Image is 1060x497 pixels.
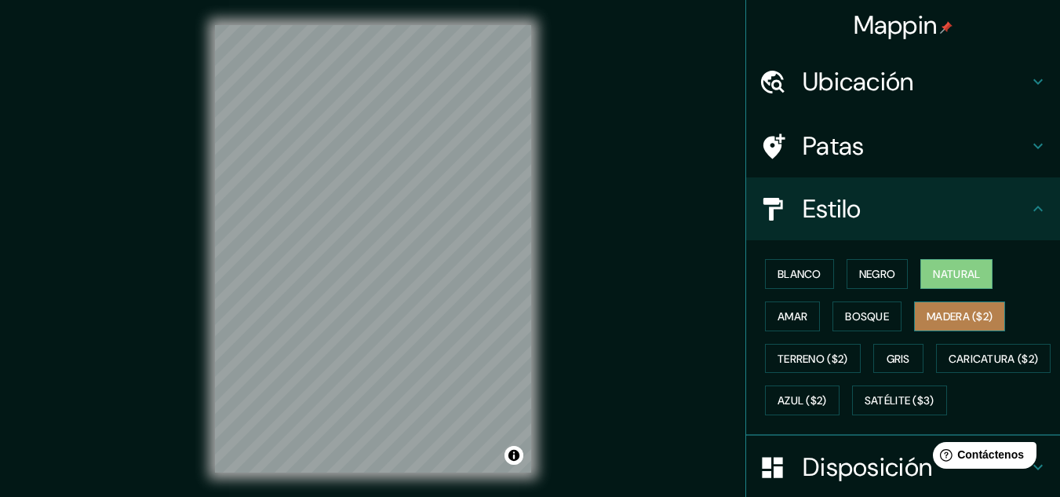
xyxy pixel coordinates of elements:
button: Natural [920,259,993,289]
button: Activar o desactivar atribución [505,446,523,465]
font: Mappin [854,9,938,42]
button: Gris [873,344,923,374]
button: Satélite ($3) [852,386,947,415]
font: Caricatura ($2) [949,352,1039,366]
font: Ubicación [803,65,914,98]
font: Estilo [803,192,861,225]
font: Amar [778,309,807,323]
font: Negro [859,267,896,281]
font: Satélite ($3) [865,394,934,408]
font: Disposición [803,451,932,484]
font: Gris [887,352,910,366]
button: Caricatura ($2) [936,344,1051,374]
img: pin-icon.png [940,21,953,34]
font: Azul ($2) [778,394,827,408]
button: Blanco [765,259,834,289]
font: Terreno ($2) [778,352,848,366]
div: Patas [746,115,1060,177]
font: Blanco [778,267,821,281]
iframe: Lanzador de widgets de ayuda [920,436,1043,480]
button: Madera ($2) [914,301,1005,331]
button: Terreno ($2) [765,344,861,374]
button: Amar [765,301,820,331]
div: Ubicación [746,50,1060,113]
button: Negro [847,259,909,289]
font: Bosque [845,309,889,323]
font: Natural [933,267,980,281]
font: Patas [803,130,865,163]
canvas: Mapa [215,25,531,473]
button: Azul ($2) [765,386,840,415]
font: Madera ($2) [927,309,993,323]
button: Bosque [832,301,902,331]
div: Estilo [746,177,1060,240]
